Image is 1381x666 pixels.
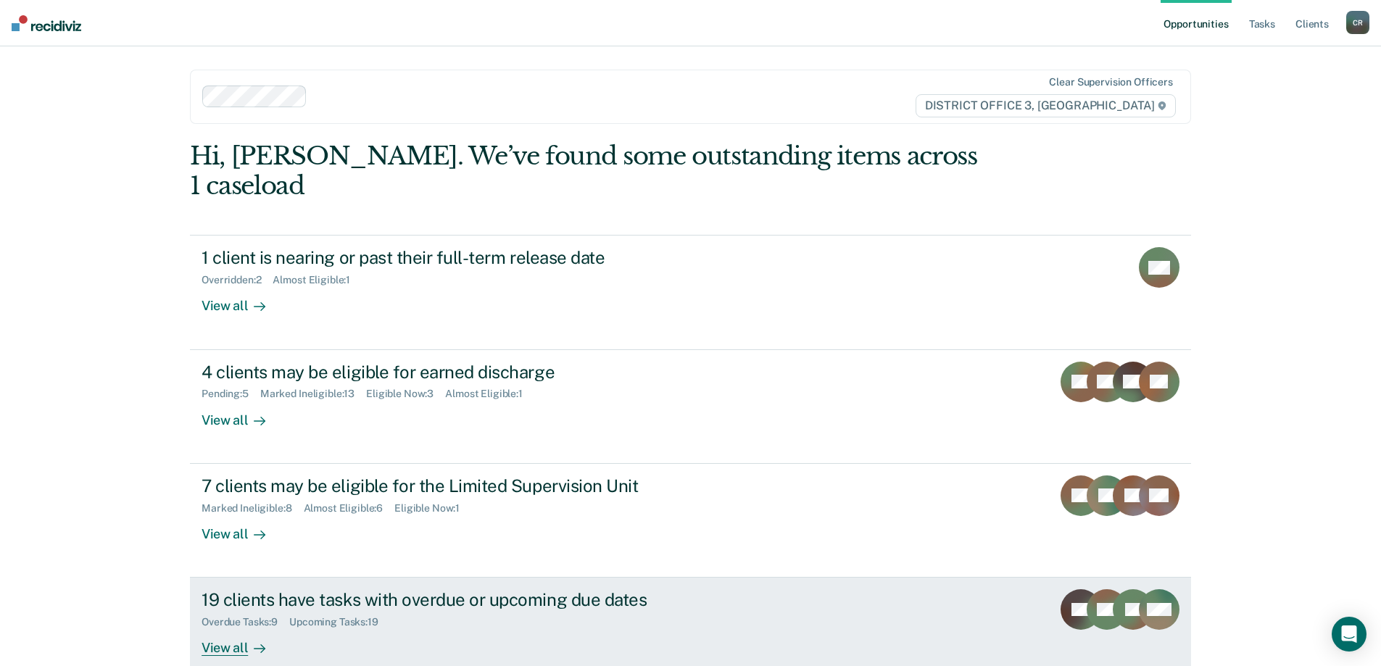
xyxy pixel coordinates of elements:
div: Almost Eligible : 1 [445,388,534,400]
a: 1 client is nearing or past their full-term release dateOverridden:2Almost Eligible:1View all [190,235,1191,349]
div: 19 clients have tasks with overdue or upcoming due dates [202,589,710,610]
div: Hi, [PERSON_NAME]. We’ve found some outstanding items across 1 caseload [190,141,991,201]
div: Eligible Now : 1 [394,502,471,515]
a: 4 clients may be eligible for earned dischargePending:5Marked Ineligible:13Eligible Now:3Almost E... [190,350,1191,464]
div: Open Intercom Messenger [1332,617,1367,652]
div: Almost Eligible : 1 [273,274,362,286]
div: 7 clients may be eligible for the Limited Supervision Unit [202,475,710,496]
a: 7 clients may be eligible for the Limited Supervision UnitMarked Ineligible:8Almost Eligible:6Eli... [190,464,1191,578]
div: Marked Ineligible : 13 [260,388,366,400]
div: Clear supervision officers [1049,76,1172,88]
div: 1 client is nearing or past their full-term release date [202,247,710,268]
div: View all [202,514,283,542]
div: Almost Eligible : 6 [304,502,395,515]
span: DISTRICT OFFICE 3, [GEOGRAPHIC_DATA] [916,94,1176,117]
div: View all [202,628,283,657]
div: View all [202,400,283,428]
div: Overdue Tasks : 9 [202,616,289,628]
div: Marked Ineligible : 8 [202,502,303,515]
div: Eligible Now : 3 [366,388,445,400]
img: Recidiviz [12,15,81,31]
button: CR [1346,11,1369,34]
div: Overridden : 2 [202,274,273,286]
div: View all [202,286,283,315]
div: C R [1346,11,1369,34]
div: 4 clients may be eligible for earned discharge [202,362,710,383]
div: Pending : 5 [202,388,260,400]
div: Upcoming Tasks : 19 [289,616,390,628]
